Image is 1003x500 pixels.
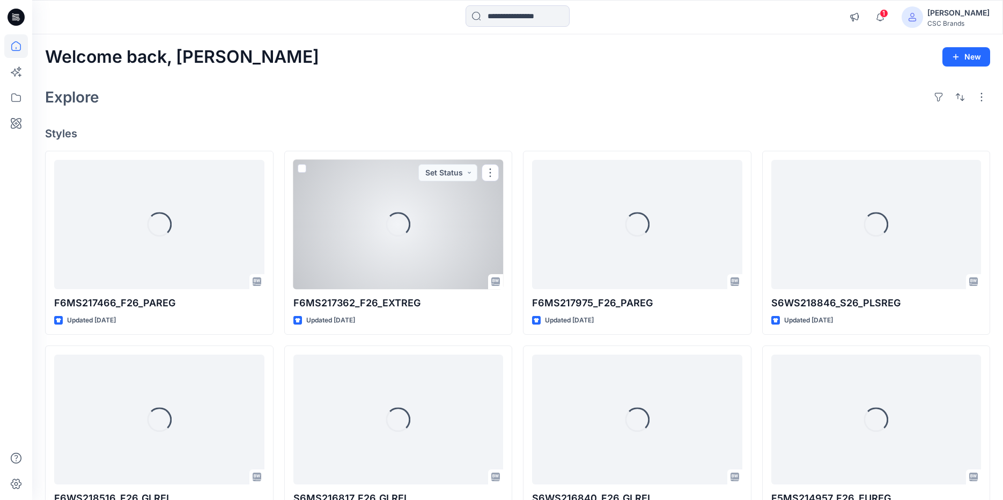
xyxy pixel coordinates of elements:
[293,296,504,311] p: F6MS217362_F26_EXTREG
[927,6,990,19] div: [PERSON_NAME]
[45,127,990,140] h4: Styles
[880,9,888,18] span: 1
[771,296,982,311] p: S6WS218846_S26_PLSREG
[45,47,319,67] h2: Welcome back, [PERSON_NAME]
[784,315,833,326] p: Updated [DATE]
[45,89,99,106] h2: Explore
[908,13,917,21] svg: avatar
[532,296,742,311] p: F6MS217975_F26_PAREG
[306,315,355,326] p: Updated [DATE]
[942,47,990,67] button: New
[927,19,990,27] div: CSC Brands
[545,315,594,326] p: Updated [DATE]
[67,315,116,326] p: Updated [DATE]
[54,296,264,311] p: F6MS217466_F26_PAREG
